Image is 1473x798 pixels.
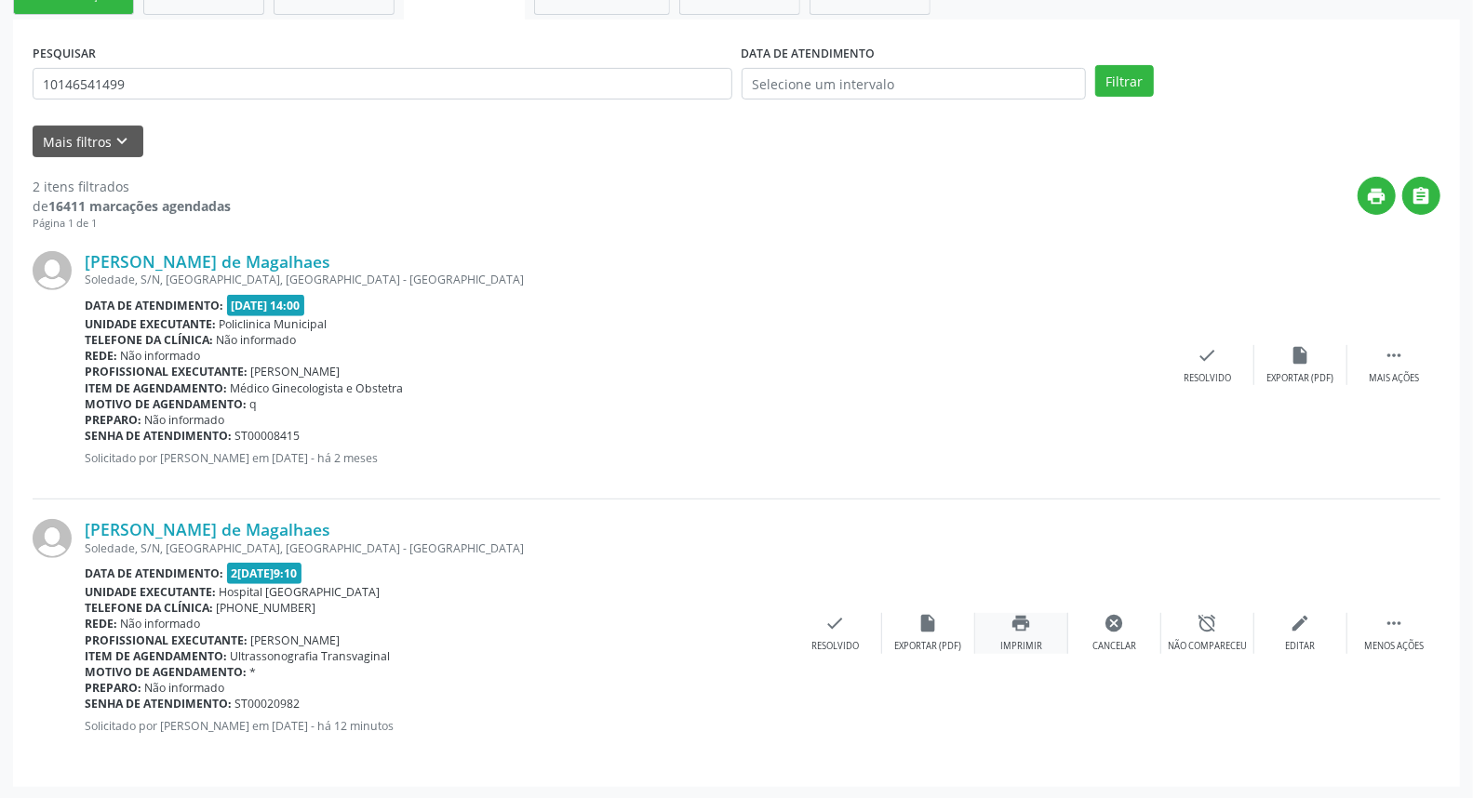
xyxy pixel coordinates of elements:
i:  [1384,613,1404,633]
img: img [33,519,72,558]
span: [PERSON_NAME] [251,632,341,648]
i: cancel [1105,613,1125,633]
a: [PERSON_NAME] de Magalhaes [85,519,330,539]
b: Telefone da clínica: [85,332,213,348]
i: insert_drive_file [1291,345,1311,366]
b: Preparo: [85,412,141,428]
b: Item de agendamento: [85,380,227,396]
div: Editar [1286,640,1316,653]
i: edit [1291,613,1311,633]
i: check [1198,345,1218,366]
button: Mais filtroskeyboard_arrow_down [33,126,143,158]
i: alarm_off [1198,613,1218,633]
span: Não informado [121,616,201,632]
label: DATA DE ATENDIMENTO [742,39,876,68]
span: Não informado [121,348,201,364]
span: ST00020982 [235,696,301,712]
span: [DATE] 14:00 [227,295,305,316]
div: de [33,196,231,216]
span: Não informado [145,680,225,696]
div: Não compareceu [1168,640,1247,653]
span: Não informado [145,412,225,428]
i: check [825,613,846,633]
b: Motivo de agendamento: [85,396,247,412]
p: Solicitado por [PERSON_NAME] em [DATE] - há 2 meses [85,450,1161,466]
input: Nome, CNS [33,68,732,100]
img: img [33,251,72,290]
p: Solicitado por [PERSON_NAME] em [DATE] - há 12 minutos [85,718,789,734]
div: Resolvido [811,640,859,653]
b: Data de atendimento: [85,298,223,313]
b: Rede: [85,348,117,364]
span: Ultrassonografia Transvaginal [231,648,391,664]
span: Hospital [GEOGRAPHIC_DATA] [220,584,381,600]
div: Mais ações [1369,372,1419,385]
i: print [1367,186,1387,206]
a: [PERSON_NAME] de Magalhaes [85,251,330,272]
b: Preparo: [85,680,141,696]
label: PESQUISAR [33,39,96,68]
span: Não informado [217,332,297,348]
b: Senha de atendimento: [85,696,232,712]
b: Telefone da clínica: [85,600,213,616]
input: Selecione um intervalo [742,68,1087,100]
span: Médico Ginecologista e Obstetra [231,380,404,396]
b: Unidade executante: [85,316,216,332]
div: Soledade, S/N, [GEOGRAPHIC_DATA], [GEOGRAPHIC_DATA] - [GEOGRAPHIC_DATA] [85,540,789,556]
b: Unidade executante: [85,584,216,600]
i: keyboard_arrow_down [113,131,133,152]
b: Profissional executante: [85,632,248,648]
i: print [1011,613,1032,633]
div: Imprimir [1000,640,1042,653]
span: q [250,396,258,412]
button:  [1402,177,1440,215]
span: ST00008415 [235,428,301,444]
button: Filtrar [1095,65,1154,97]
div: Menos ações [1364,640,1424,653]
div: Exportar (PDF) [895,640,962,653]
b: Item de agendamento: [85,648,227,664]
span: 2[DATE]9:10 [227,563,302,584]
span: [PHONE_NUMBER] [217,600,316,616]
b: Motivo de agendamento: [85,664,247,680]
span: Policlinica Municipal [220,316,328,332]
div: 2 itens filtrados [33,177,231,196]
div: Exportar (PDF) [1267,372,1334,385]
div: Cancelar [1092,640,1136,653]
b: Rede: [85,616,117,632]
i:  [1384,345,1404,366]
div: Página 1 de 1 [33,216,231,232]
b: Profissional executante: [85,364,248,379]
div: Resolvido [1184,372,1231,385]
b: Data de atendimento: [85,565,223,581]
span: [PERSON_NAME] [251,364,341,379]
div: Soledade, S/N, [GEOGRAPHIC_DATA], [GEOGRAPHIC_DATA] - [GEOGRAPHIC_DATA] [85,272,1161,287]
strong: 16411 marcações agendadas [48,197,231,215]
button: print [1358,177,1396,215]
b: Senha de atendimento: [85,428,232,444]
i:  [1412,186,1432,206]
i: insert_drive_file [918,613,939,633]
